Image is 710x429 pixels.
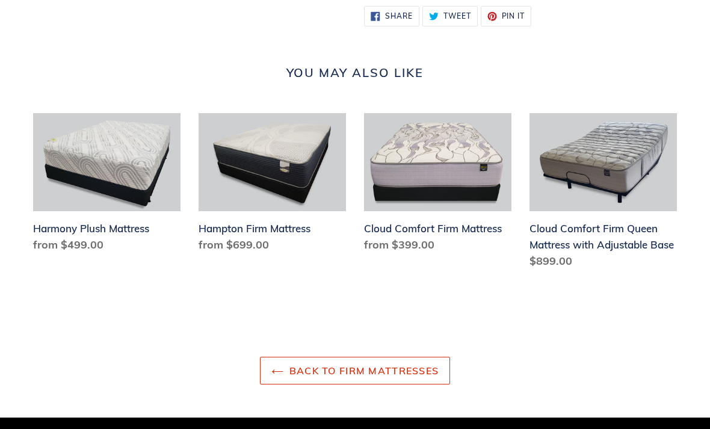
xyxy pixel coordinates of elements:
span: Tweet [443,13,471,20]
span: Share [385,13,413,20]
a: Hampton Firm Mattress [199,113,346,258]
span: Pin it [502,13,525,20]
h2: You may also like [33,66,677,80]
a: Cloud Comfort Firm Queen Mattress with Adjustable Base [529,113,677,274]
a: Back to Firm Mattresses [260,357,450,384]
a: Harmony Plush Mattress [33,113,181,258]
a: Cloud Comfort Firm Mattress [364,113,511,258]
